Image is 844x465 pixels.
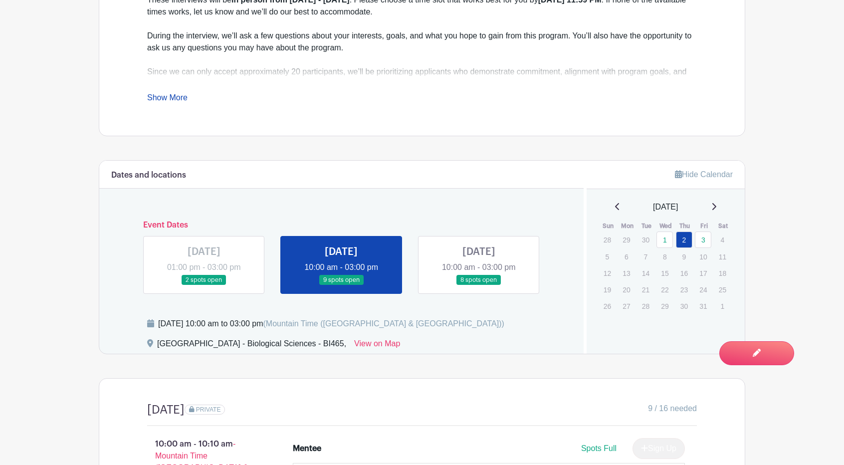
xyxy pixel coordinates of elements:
a: 2 [676,232,692,248]
div: During the interview, we’ll ask a few questions about your interests, goals, and what you hope to... [147,30,697,66]
span: [DATE] [653,201,678,213]
a: Show More [147,93,188,106]
p: 21 [637,282,654,297]
p: 8 [656,249,673,264]
p: 29 [618,232,634,247]
p: 16 [676,265,692,281]
p: 19 [599,282,616,297]
th: Sat [714,221,733,231]
span: PRIVATE [196,406,221,413]
p: 31 [695,298,711,314]
th: Sun [599,221,618,231]
p: 10 [695,249,711,264]
p: 27 [618,298,634,314]
th: Thu [675,221,695,231]
a: 3 [695,232,711,248]
p: 29 [656,298,673,314]
p: 30 [637,232,654,247]
th: Wed [656,221,675,231]
span: Spots Full [581,444,617,453]
h4: [DATE] [147,403,185,417]
p: 4 [714,232,731,247]
th: Fri [694,221,714,231]
p: 7 [637,249,654,264]
p: 30 [676,298,692,314]
div: Since we can only accept approximately 20 participants, we’ll be prioritizing applicants who demo... [147,66,697,102]
span: 9 / 16 needed [648,403,697,415]
div: Mentee [293,443,321,455]
th: Mon [618,221,637,231]
p: 9 [676,249,692,264]
p: 28 [599,232,616,247]
p: 28 [637,298,654,314]
div: [DATE] 10:00 am to 03:00 pm [158,318,504,330]
p: 20 [618,282,634,297]
p: 24 [695,282,711,297]
p: 18 [714,265,731,281]
p: 23 [676,282,692,297]
p: 6 [618,249,634,264]
p: 15 [656,265,673,281]
p: 12 [599,265,616,281]
p: 14 [637,265,654,281]
h6: Dates and locations [111,171,186,180]
p: 13 [618,265,634,281]
div: [GEOGRAPHIC_DATA] - Biological Sciences - BI465, [157,338,346,354]
p: 5 [599,249,616,264]
a: Hide Calendar [675,170,733,179]
p: 11 [714,249,731,264]
span: (Mountain Time ([GEOGRAPHIC_DATA] & [GEOGRAPHIC_DATA])) [263,319,504,328]
p: 26 [599,298,616,314]
p: 17 [695,265,711,281]
p: 1 [714,298,731,314]
th: Tue [637,221,656,231]
p: 22 [656,282,673,297]
a: 1 [656,232,673,248]
h6: Event Dates [135,221,548,230]
a: View on Map [354,338,400,354]
p: 25 [714,282,731,297]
